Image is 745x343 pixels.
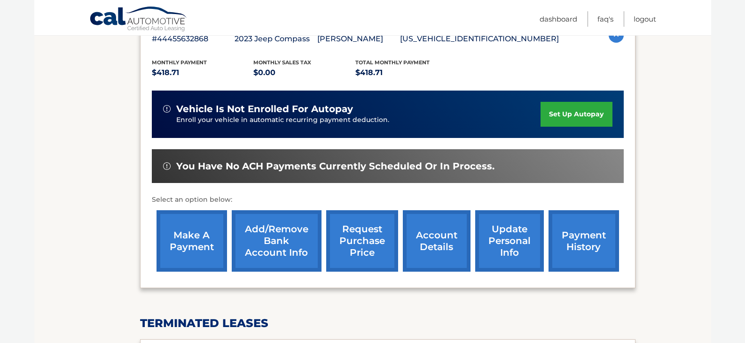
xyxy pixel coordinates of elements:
a: Dashboard [540,11,577,27]
a: set up autopay [541,102,612,127]
a: account details [403,210,471,272]
span: You have no ACH payments currently scheduled or in process. [176,160,494,172]
h2: terminated leases [140,316,635,330]
span: Monthly sales Tax [253,59,311,66]
span: Monthly Payment [152,59,207,66]
a: request purchase price [326,210,398,272]
img: alert-white.svg [163,162,171,170]
a: FAQ's [597,11,613,27]
p: $418.71 [152,66,254,79]
a: update personal info [475,210,544,272]
a: make a payment [157,210,227,272]
a: Add/Remove bank account info [232,210,322,272]
img: alert-white.svg [163,105,171,113]
p: $0.00 [253,66,355,79]
p: [US_VEHICLE_IDENTIFICATION_NUMBER] [400,32,559,46]
p: #44455632868 [152,32,235,46]
p: 2023 Jeep Compass [235,32,317,46]
span: Total Monthly Payment [355,59,430,66]
p: $418.71 [355,66,457,79]
p: Enroll your vehicle in automatic recurring payment deduction. [176,115,541,125]
p: Select an option below: [152,194,624,206]
a: Cal Automotive [89,6,188,33]
a: Logout [634,11,656,27]
span: vehicle is not enrolled for autopay [176,103,353,115]
p: [PERSON_NAME] [317,32,400,46]
a: payment history [549,210,619,272]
